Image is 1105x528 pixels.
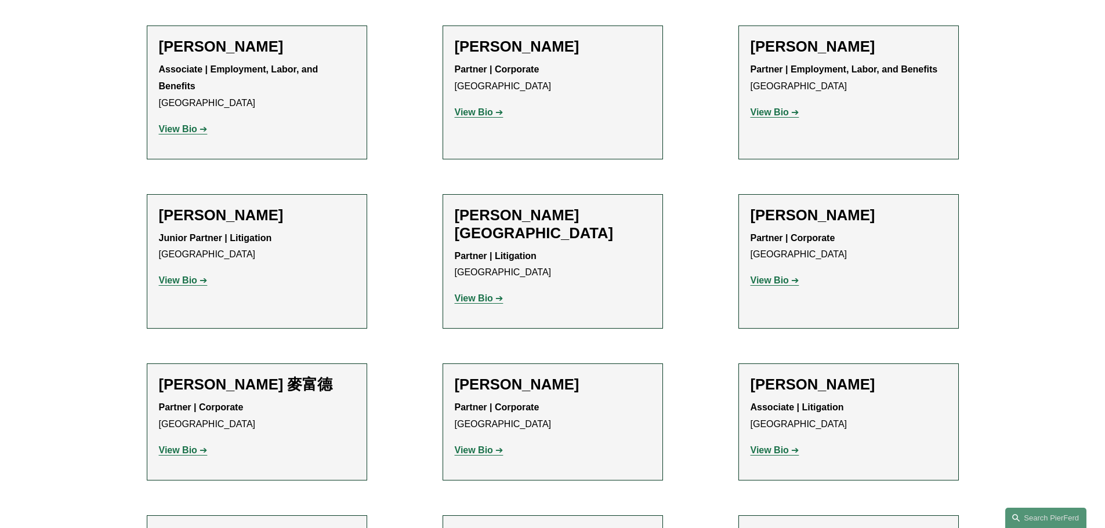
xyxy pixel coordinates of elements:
h2: [PERSON_NAME][GEOGRAPHIC_DATA] [455,206,651,242]
p: [GEOGRAPHIC_DATA] [455,61,651,95]
p: [GEOGRAPHIC_DATA] [159,399,355,433]
p: [GEOGRAPHIC_DATA] [751,230,947,264]
strong: Partner | Corporate [751,233,835,243]
strong: View Bio [751,107,789,117]
a: View Bio [455,107,503,117]
p: [GEOGRAPHIC_DATA] [751,399,947,433]
strong: Partner | Litigation [455,251,537,261]
strong: Partner | Corporate [159,402,244,412]
a: Search this site [1005,508,1086,528]
strong: Partner | Corporate [455,64,539,74]
strong: Associate | Litigation [751,402,844,412]
h2: [PERSON_NAME] [455,38,651,56]
a: View Bio [455,445,503,455]
strong: Partner | Employment, Labor, and Benefits [751,64,938,74]
strong: View Bio [751,275,789,285]
p: [GEOGRAPHIC_DATA] [159,230,355,264]
strong: View Bio [159,275,197,285]
p: [GEOGRAPHIC_DATA] [455,399,651,433]
a: View Bio [751,445,799,455]
p: [GEOGRAPHIC_DATA] [159,61,355,111]
p: [GEOGRAPHIC_DATA] [751,61,947,95]
h2: [PERSON_NAME] [159,38,355,56]
strong: View Bio [159,124,197,134]
strong: Partner | Corporate [455,402,539,412]
h2: [PERSON_NAME] 麥富德 [159,376,355,394]
strong: View Bio [159,445,197,455]
strong: Associate | Employment, Labor, and Benefits [159,64,321,91]
h2: [PERSON_NAME] [751,206,947,224]
h2: [PERSON_NAME] [159,206,355,224]
strong: Junior Partner | Litigation [159,233,272,243]
h2: [PERSON_NAME] [751,376,947,394]
a: View Bio [159,445,208,455]
strong: View Bio [455,293,493,303]
a: View Bio [751,275,799,285]
a: View Bio [751,107,799,117]
strong: View Bio [455,445,493,455]
strong: View Bio [751,445,789,455]
a: View Bio [159,124,208,134]
h2: [PERSON_NAME] [455,376,651,394]
p: [GEOGRAPHIC_DATA] [455,248,651,282]
strong: View Bio [455,107,493,117]
h2: [PERSON_NAME] [751,38,947,56]
a: View Bio [159,275,208,285]
a: View Bio [455,293,503,303]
